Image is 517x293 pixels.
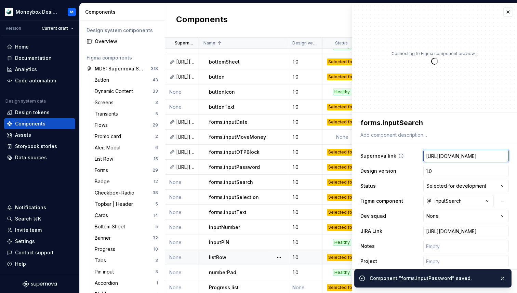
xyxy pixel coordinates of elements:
[15,204,46,211] div: Notifications
[85,9,162,15] div: Components
[92,75,161,85] a: Button43
[423,195,494,207] button: inputSearch
[209,58,240,65] p: bottomSheet
[95,77,112,83] div: Button
[84,63,161,74] a: MDS: Supernova Sync318
[92,97,161,108] a: Screens3
[289,209,322,216] div: 1.0
[4,247,75,258] button: Contact support
[4,107,75,118] a: Design tokens
[4,118,75,129] a: Components
[39,24,77,33] button: Current draft
[92,154,161,164] a: List Row15
[209,149,260,156] p: forms.inputOTPBlock
[289,179,322,186] div: 1.0
[92,120,161,131] a: Flows29
[327,74,357,80] div: Selected for development
[92,165,161,176] a: Forms29
[92,142,161,153] a: Alert Modal6
[209,134,266,141] p: forms.inputMoveMoney
[95,133,124,140] div: Promo card
[176,149,195,156] div: [URL][DOMAIN_NAME]
[327,194,357,201] div: Selected for development
[155,134,158,139] div: 2
[327,58,357,65] div: Selected for development
[165,190,199,205] td: None
[327,149,357,156] div: Selected for development
[155,258,158,263] div: 3
[95,156,116,162] div: List Row
[153,235,158,241] div: 32
[92,210,161,221] a: Cards14
[423,240,509,252] input: Empty
[4,141,75,152] a: Storybook stories
[92,176,161,187] a: Badge12
[92,232,161,243] a: Banner32
[176,58,195,65] div: [URL][DOMAIN_NAME]
[154,247,158,252] div: 10
[4,236,75,247] a: Settings
[322,130,362,145] td: None
[165,250,199,265] td: None
[153,168,158,173] div: 29
[15,154,47,161] div: Data sources
[4,75,75,86] a: Code automation
[360,152,396,159] label: Supernova link
[289,239,322,246] div: 1.0
[327,224,357,231] div: Selected for development
[92,266,161,277] a: Pin input3
[92,255,161,266] a: Tabs3
[155,269,158,275] div: 3
[95,280,121,287] div: Accordion
[176,134,195,141] div: [URL][DOMAIN_NAME]
[95,99,116,106] div: Screens
[4,225,75,236] a: Invite team
[4,152,75,163] a: Data sources
[333,269,351,276] div: Healthy
[423,255,509,267] input: Empty
[289,119,322,125] div: 1.0
[16,9,59,15] div: Moneybox Design System
[209,269,236,276] p: numberPad
[15,238,35,245] div: Settings
[327,164,357,171] div: Selected for development
[15,215,41,222] div: Search ⌘K
[95,65,146,72] div: MDS: Supernova Sync
[209,164,260,171] p: forms.inputPassword
[360,168,396,174] label: Design version
[423,165,509,177] input: Empty
[327,119,357,125] div: Selected for development
[176,14,228,26] h2: Components
[4,130,75,141] a: Assets
[95,167,111,174] div: Forms
[289,194,322,201] div: 1.0
[154,156,158,162] div: 15
[15,143,57,150] div: Storybook stories
[95,178,112,185] div: Badge
[360,213,386,219] label: Dev squad
[165,205,199,220] td: None
[153,89,158,94] div: 33
[165,235,199,250] td: None
[209,179,253,186] p: forms.inputSearch
[289,104,322,110] div: 1.0
[95,235,114,241] div: Banner
[5,26,21,31] div: Version
[92,131,161,142] a: Promo card2
[289,74,322,80] div: 1.0
[23,281,57,288] a: Supernova Logo
[360,258,377,265] label: Project
[209,239,229,246] p: inputPIN
[153,77,158,83] div: 43
[92,108,161,119] a: Transients5
[70,9,74,15] div: M
[92,187,161,198] a: Checkbox+Radio38
[92,199,161,210] a: Topbar | Header5
[333,239,351,246] div: Healthy
[15,227,42,234] div: Invite team
[15,77,56,84] div: Code automation
[327,104,357,110] div: Selected for development
[289,224,322,231] div: 1.0
[209,254,226,261] p: listRow
[209,224,240,231] p: inputNumber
